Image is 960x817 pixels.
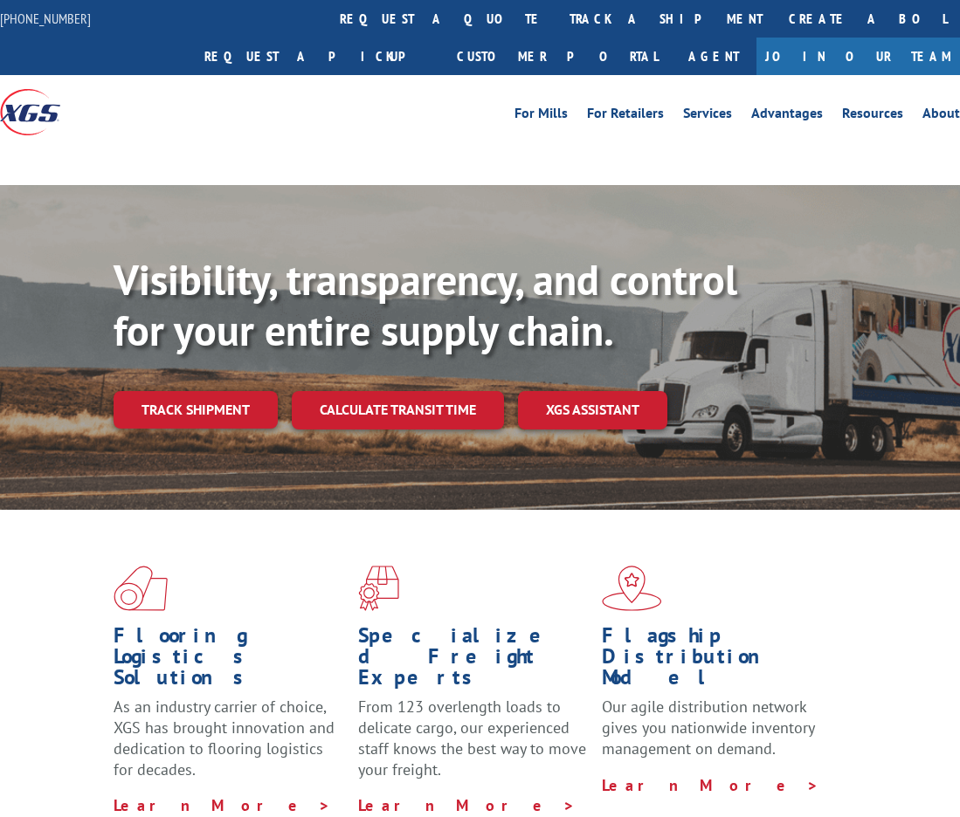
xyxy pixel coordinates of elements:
[602,566,662,611] img: xgs-icon-flagship-distribution-model-red
[358,625,590,697] h1: Specialized Freight Experts
[683,106,732,126] a: Services
[515,106,568,126] a: For Mills
[518,391,667,429] a: XGS ASSISTANT
[114,795,331,815] a: Learn More >
[191,38,444,75] a: Request a pickup
[114,566,168,611] img: xgs-icon-total-supply-chain-intelligence-red
[602,775,819,795] a: Learn More >
[671,38,756,75] a: Agent
[114,625,345,697] h1: Flooring Logistics Solutions
[444,38,671,75] a: Customer Portal
[358,566,399,611] img: xgs-icon-focused-on-flooring-red
[114,252,737,357] b: Visibility, transparency, and control for your entire supply chain.
[292,391,504,429] a: Calculate transit time
[587,106,664,126] a: For Retailers
[358,795,576,815] a: Learn More >
[756,38,960,75] a: Join Our Team
[358,697,590,795] p: From 123 overlength loads to delicate cargo, our experienced staff knows the best way to move you...
[602,697,814,759] span: Our agile distribution network gives you nationwide inventory management on demand.
[922,106,960,126] a: About
[751,106,823,126] a: Advantages
[114,697,335,779] span: As an industry carrier of choice, XGS has brought innovation and dedication to flooring logistics...
[114,391,278,428] a: Track shipment
[842,106,903,126] a: Resources
[602,625,833,697] h1: Flagship Distribution Model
